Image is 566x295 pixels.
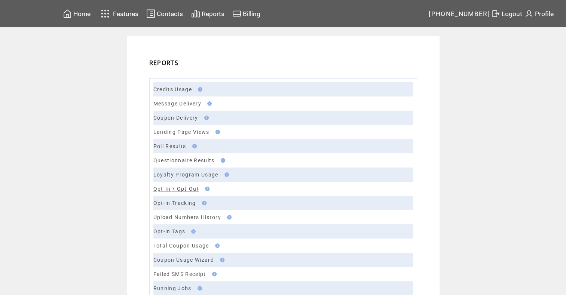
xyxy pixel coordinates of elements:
[205,101,212,106] img: help.gif
[535,10,554,18] span: Profile
[231,8,261,19] a: Billing
[502,10,522,18] span: Logout
[429,10,490,18] span: [PHONE_NUMBER]
[98,6,140,21] a: Features
[203,187,209,191] img: help.gif
[153,157,215,163] a: Questionnaire Results
[191,9,200,18] img: chart.svg
[73,10,91,18] span: Home
[213,243,220,248] img: help.gif
[153,228,186,234] a: Opt-in Tags
[153,257,214,263] a: Coupon Usage Wizard
[196,87,202,92] img: help.gif
[202,10,224,18] span: Reports
[63,9,72,18] img: home.svg
[523,8,555,19] a: Profile
[222,172,229,177] img: help.gif
[202,116,209,120] img: help.gif
[232,9,241,18] img: creidtcard.svg
[190,8,226,19] a: Reports
[491,9,500,18] img: exit.svg
[153,243,209,249] a: Total Coupon Usage
[153,86,192,92] a: Credits Usage
[153,200,196,206] a: Opt-in Tracking
[99,7,112,20] img: features.svg
[153,143,186,149] a: Poll Results
[490,8,523,19] a: Logout
[157,10,183,18] span: Contacts
[153,172,218,178] a: Loyalty Program Usage
[153,115,198,121] a: Coupon Delivery
[524,9,533,18] img: profile.svg
[153,271,206,277] a: Failed SMS Receipt
[149,59,178,67] span: REPORTS
[146,9,155,18] img: contacts.svg
[218,158,225,163] img: help.gif
[218,258,224,262] img: help.gif
[213,130,220,134] img: help.gif
[153,129,209,135] a: Landing Page Views
[145,8,184,19] a: Contacts
[153,186,199,192] a: Opt-In \ Opt-Out
[210,272,217,276] img: help.gif
[153,285,192,291] a: Running Jobs
[190,144,197,148] img: help.gif
[189,229,196,234] img: help.gif
[200,201,206,205] img: help.gif
[62,8,92,19] a: Home
[153,214,221,220] a: Upload Numbers History
[113,10,138,18] span: Features
[153,101,201,107] a: Message Delivery
[195,286,202,291] img: help.gif
[225,215,232,219] img: help.gif
[243,10,260,18] span: Billing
